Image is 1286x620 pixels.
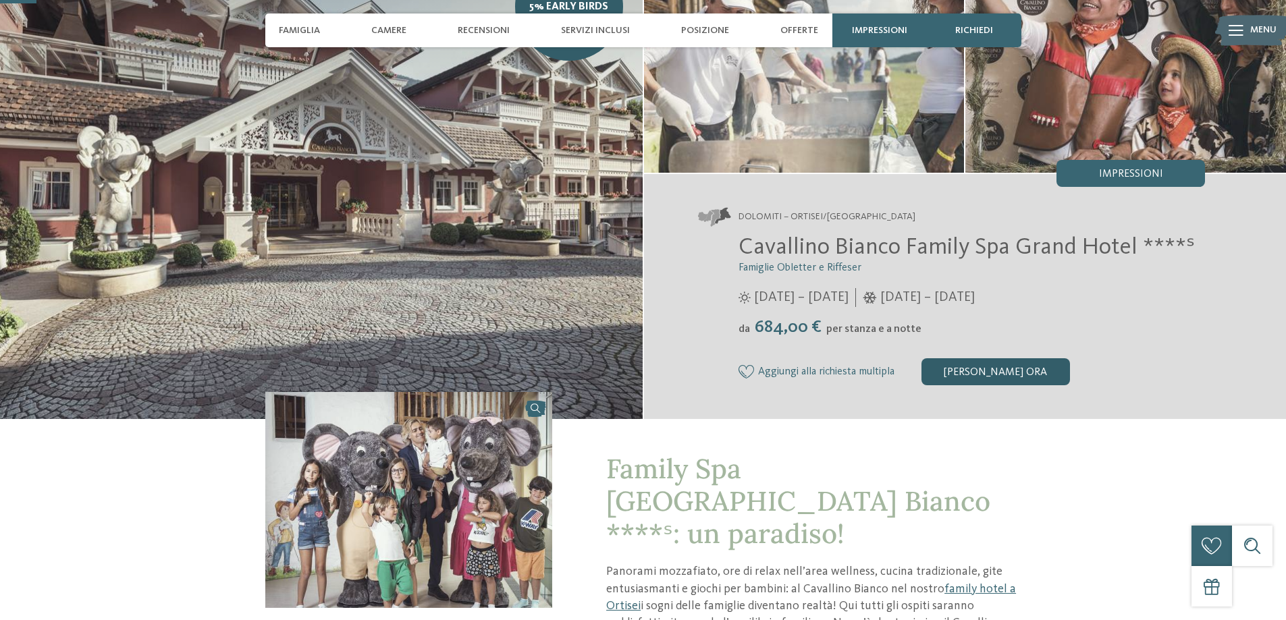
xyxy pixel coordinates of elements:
span: Impressioni [852,25,907,36]
span: Dolomiti – Ortisei/[GEOGRAPHIC_DATA] [739,210,915,224]
span: Posizione [681,25,729,36]
i: Orari d'apertura estate [739,291,751,304]
span: [DATE] – [DATE] [880,288,975,307]
span: Cavallino Bianco Family Spa Grand Hotel ****ˢ [739,235,1195,259]
span: Servizi inclusi [561,25,630,36]
span: Famiglia [279,25,320,36]
span: [DATE] – [DATE] [754,288,849,307]
span: Family Spa [GEOGRAPHIC_DATA] Bianco ****ˢ: un paradiso! [606,451,990,551]
span: Camere [371,25,406,36]
i: Orari d'apertura inverno [863,291,877,304]
a: family hotel a Ortisei [606,583,1016,612]
span: richiedi [955,25,993,36]
span: 684,00 € [751,318,825,336]
img: Nel family hotel a Ortisei i vostri desideri diventeranno realtà [265,392,553,607]
span: Offerte [780,25,818,36]
span: per stanza e a notte [826,324,921,335]
span: Famiglie Obletter e Riffeser [739,262,861,273]
span: da [739,324,750,335]
span: Impressioni [1099,169,1163,179]
span: Aggiungi alla richiesta multipla [758,366,894,378]
div: [PERSON_NAME] ora [921,358,1070,385]
span: Recensioni [458,25,510,36]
